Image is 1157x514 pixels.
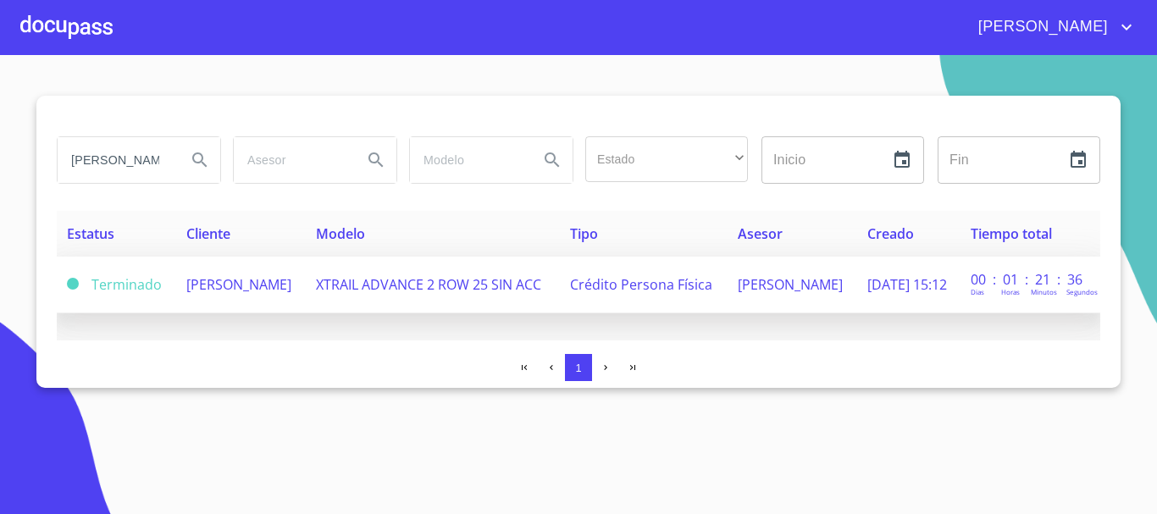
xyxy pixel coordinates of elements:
span: Terminado [91,275,162,294]
p: Segundos [1066,287,1098,296]
span: [PERSON_NAME] [966,14,1116,41]
div: ​ [585,136,748,182]
p: Dias [971,287,984,296]
span: Crédito Persona Física [570,275,712,294]
span: Modelo [316,224,365,243]
span: Estatus [67,224,114,243]
p: Horas [1001,287,1020,296]
p: Minutos [1031,287,1057,296]
span: Asesor [738,224,783,243]
span: 1 [575,362,581,374]
span: [DATE] 15:12 [867,275,947,294]
input: search [58,137,173,183]
button: account of current user [966,14,1137,41]
span: Terminado [67,278,79,290]
input: search [234,137,349,183]
button: 1 [565,354,592,381]
span: [PERSON_NAME] [738,275,843,294]
span: Tipo [570,224,598,243]
input: search [410,137,525,183]
p: 00 : 01 : 21 : 36 [971,270,1085,289]
button: Search [356,140,396,180]
span: XTRAIL ADVANCE 2 ROW 25 SIN ACC [316,275,541,294]
span: Cliente [186,224,230,243]
span: [PERSON_NAME] [186,275,291,294]
span: Tiempo total [971,224,1052,243]
span: Creado [867,224,914,243]
button: Search [532,140,573,180]
button: Search [180,140,220,180]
